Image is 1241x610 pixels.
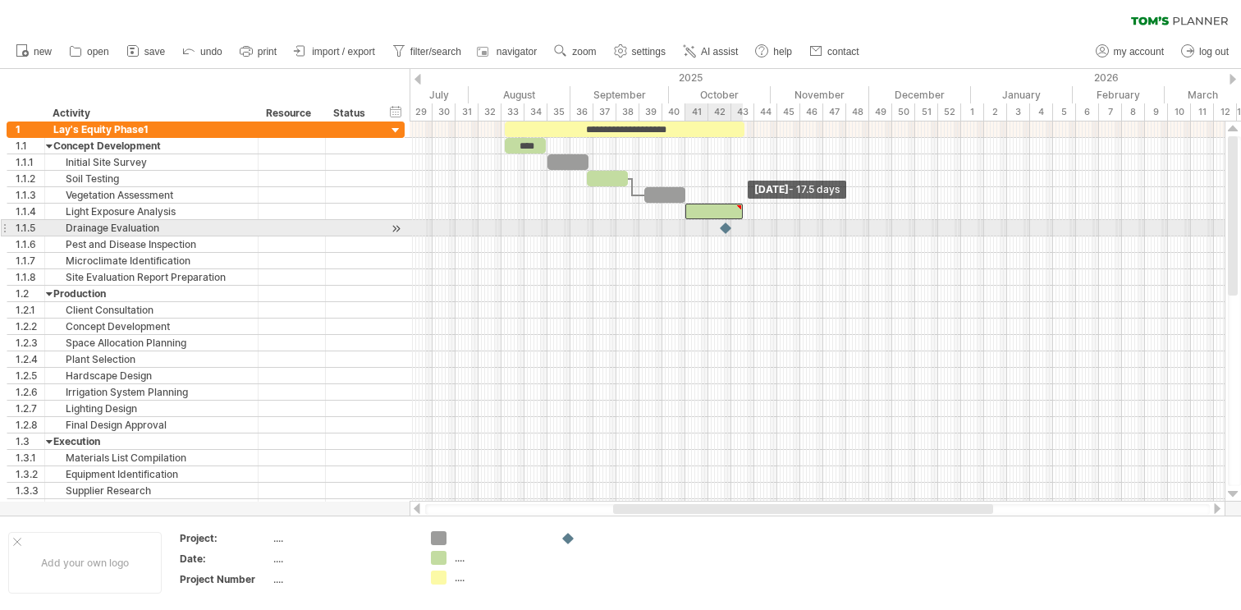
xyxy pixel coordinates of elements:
[971,86,1073,103] div: January 2026
[669,86,771,103] div: October 2025
[53,253,250,268] div: Microclimate Identification
[312,46,375,57] span: import / export
[16,302,44,318] div: 1.2.1
[570,103,593,121] div: 36
[16,384,44,400] div: 1.2.6
[1099,103,1122,121] div: 7
[474,41,542,62] a: navigator
[915,103,938,121] div: 51
[616,103,639,121] div: 38
[53,286,250,301] div: Production
[961,103,984,121] div: 1
[200,46,222,57] span: undo
[1076,103,1099,121] div: 6
[800,103,823,121] div: 46
[16,154,44,170] div: 1.1.1
[1168,103,1191,121] div: 10
[333,105,369,122] div: Status
[1073,86,1165,103] div: February 2026
[53,401,250,416] div: Lighting Design
[1092,41,1169,62] a: my account
[16,171,44,186] div: 1.1.2
[805,41,864,62] a: contact
[433,103,456,121] div: 30
[16,319,44,334] div: 1.2.2
[1030,103,1053,121] div: 4
[53,319,250,334] div: Concept Development
[273,552,411,566] div: ....
[1114,46,1164,57] span: my account
[16,286,44,301] div: 1.2
[679,41,743,62] a: AI assist
[16,499,44,515] div: 1.3.4
[639,103,662,121] div: 39
[8,532,162,594] div: Add your own logo
[708,103,731,121] div: 42
[789,183,840,195] span: - 17.5 days
[180,552,270,566] div: Date:
[16,236,44,252] div: 1.1.6
[53,236,250,252] div: Pest and Disease Inspection
[846,103,869,121] div: 48
[16,433,44,449] div: 1.3
[662,103,685,121] div: 40
[53,483,250,498] div: Supplier Research
[16,122,44,137] div: 1
[410,103,433,121] div: 29
[53,269,250,285] div: Site Evaluation Report Preparation
[53,417,250,433] div: Final Design Approval
[455,571,544,585] div: ....
[266,105,316,122] div: Resource
[497,46,537,57] span: navigator
[570,86,669,103] div: September 2025
[53,466,250,482] div: Equipment Identification
[748,181,846,199] div: [DATE]
[16,483,44,498] div: 1.3.3
[178,41,227,62] a: undo
[771,86,869,103] div: November 2025
[869,103,892,121] div: 49
[469,86,570,103] div: August 2025
[16,368,44,383] div: 1.2.5
[685,103,708,121] div: 41
[410,46,461,57] span: filter/search
[273,531,411,545] div: ....
[869,86,971,103] div: December 2025
[455,551,544,565] div: ....
[16,138,44,154] div: 1.1
[827,46,859,57] span: contact
[479,103,501,121] div: 32
[1053,103,1076,121] div: 5
[572,46,596,57] span: zoom
[610,41,671,62] a: settings
[53,450,250,466] div: Materials List Compilation
[53,171,250,186] div: Soil Testing
[53,351,250,367] div: Plant Selection
[1145,103,1168,121] div: 9
[53,384,250,400] div: Irrigation System Planning
[1199,46,1229,57] span: log out
[16,269,44,285] div: 1.1.8
[524,103,547,121] div: 34
[53,302,250,318] div: Client Consultation
[16,187,44,203] div: 1.1.3
[53,335,250,351] div: Space Allocation Planning
[53,433,250,449] div: Execution
[258,46,277,57] span: print
[938,103,961,121] div: 52
[1191,103,1214,121] div: 11
[236,41,282,62] a: print
[984,103,1007,121] div: 2
[122,41,170,62] a: save
[11,41,57,62] a: new
[16,401,44,416] div: 1.2.7
[388,41,466,62] a: filter/search
[53,154,250,170] div: Initial Site Survey
[65,41,114,62] a: open
[16,204,44,219] div: 1.1.4
[367,86,469,103] div: July 2025
[290,41,380,62] a: import / export
[1214,103,1237,121] div: 12
[751,41,797,62] a: help
[180,531,270,545] div: Project:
